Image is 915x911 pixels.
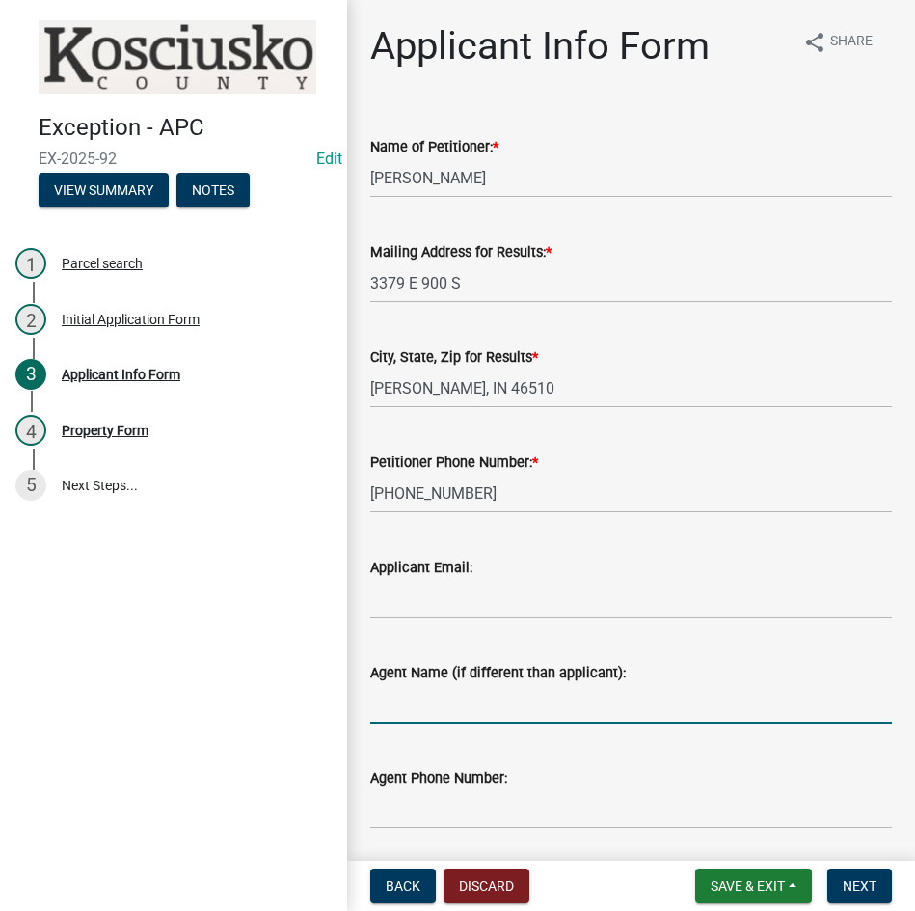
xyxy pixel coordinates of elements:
span: Next [843,878,876,894]
label: City, State, Zip for Results [370,351,538,365]
label: Name of Petitioner: [370,141,498,154]
div: Property Form [62,424,148,437]
button: Notes [176,173,250,207]
a: Edit [316,150,342,168]
i: share [803,31,826,54]
button: shareShare [788,23,888,61]
button: Back [370,869,436,903]
h4: Exception - APC [39,114,332,142]
button: Next [827,869,892,903]
label: Agent Name (if different than applicant): [370,667,626,680]
div: 4 [15,415,46,446]
wm-modal-confirm: Edit Application Number [316,150,342,168]
div: Applicant Info Form [62,368,180,381]
span: Share [830,31,873,54]
label: Applicant Email: [370,562,472,575]
div: 1 [15,248,46,279]
wm-modal-confirm: Summary [39,183,169,199]
wm-modal-confirm: Notes [176,183,250,199]
div: Initial Application Form [62,313,200,326]
span: Save & Exit [711,878,785,894]
div: 2 [15,304,46,335]
h1: Applicant Info Form [370,23,710,69]
button: View Summary [39,173,169,207]
span: EX-2025-92 [39,150,309,168]
label: Agent Phone Number: [370,772,507,786]
label: Petitioner Phone Number: [370,456,538,470]
label: Mailing Address for Results: [370,246,552,260]
button: Discard [444,869,529,903]
div: Parcel search [62,257,143,270]
img: Kosciusko County, Indiana [39,20,316,94]
span: Back [386,878,420,894]
button: Save & Exit [695,869,812,903]
div: 3 [15,359,46,390]
div: 5 [15,470,46,501]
